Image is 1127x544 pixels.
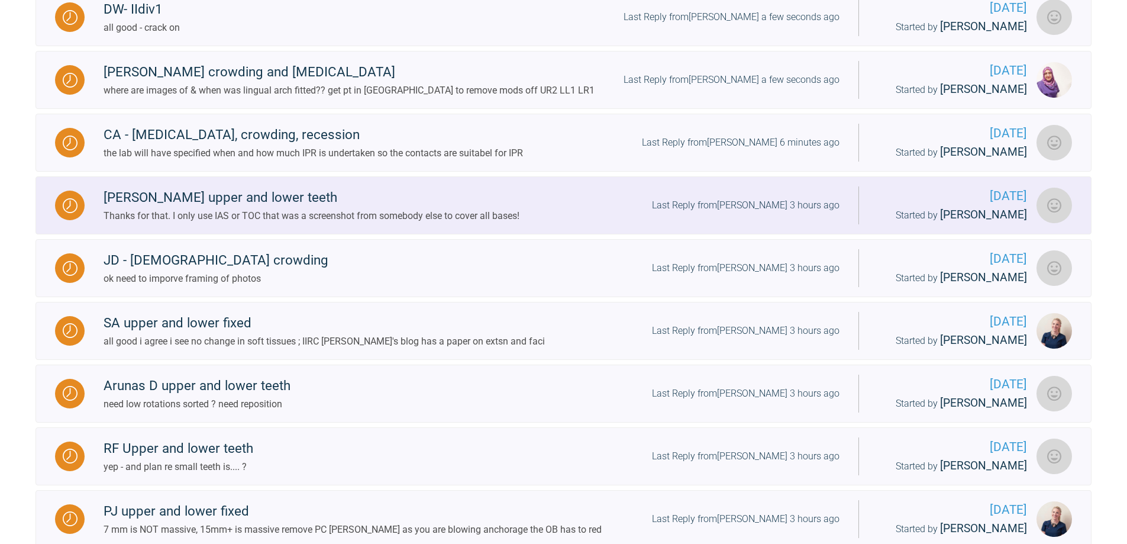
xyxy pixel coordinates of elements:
[1036,313,1072,349] img: Olivia Nixon
[940,82,1027,96] span: [PERSON_NAME]
[1036,250,1072,286] img: Sarah Gatley
[652,323,839,339] div: Last Reply from [PERSON_NAME] 3 hours ago
[878,375,1027,394] span: [DATE]
[104,250,328,271] div: JD - [DEMOGRAPHIC_DATA] crowding
[1036,376,1072,411] img: Neil Fearns
[104,522,602,537] div: 7 mm is NOT massive, 15mm+ is massive remove PC [PERSON_NAME] as you are blowing anchorage the OB...
[63,386,77,401] img: Waiting
[878,331,1027,350] div: Started by
[878,269,1027,287] div: Started by
[104,375,290,397] div: Arunas D upper and lower teeth
[104,459,253,475] div: yep - and plan re small teeth is.... ?
[624,9,839,25] div: Last Reply from [PERSON_NAME] a few seconds ago
[35,365,1092,423] a: WaitingArunas D upper and lower teethneed low rotations sorted ? need repositionLast Reply from[P...
[878,186,1027,206] span: [DATE]
[104,334,545,349] div: all good i agree i see no change in soft tissues ; IIRC [PERSON_NAME]'s blog has a paper on extsn...
[104,187,519,208] div: [PERSON_NAME] upper and lower teeth
[878,520,1027,538] div: Started by
[1036,188,1072,223] img: Neil Fearns
[104,438,253,459] div: RF Upper and lower teeth
[35,427,1092,485] a: WaitingRF Upper and lower teethyep - and plan re small teeth is.... ?Last Reply from[PERSON_NAME]...
[104,271,328,287] div: ok need to imporve framing of photos
[104,501,602,522] div: PJ upper and lower fixed
[878,312,1027,331] span: [DATE]
[652,198,839,213] div: Last Reply from [PERSON_NAME] 3 hours ago
[940,522,1027,535] span: [PERSON_NAME]
[104,208,519,224] div: Thanks for that. I only use IAS or TOC that was a screenshot from somebody else to cover all bases!
[878,143,1027,162] div: Started by
[878,457,1027,475] div: Started by
[63,73,77,88] img: Waiting
[878,437,1027,457] span: [DATE]
[878,18,1027,36] div: Started by
[104,146,523,161] div: the lab will have specified when and how much IPR is undertaken so the contacts are suitabel for IPR
[878,394,1027,413] div: Started by
[940,20,1027,33] span: [PERSON_NAME]
[104,20,180,36] div: all good - crack on
[63,261,77,276] img: Waiting
[35,51,1092,109] a: Waiting[PERSON_NAME] crowding and [MEDICAL_DATA]where are images of & when was lingual arch fitte...
[940,208,1027,221] span: [PERSON_NAME]
[35,176,1092,234] a: Waiting[PERSON_NAME] upper and lower teethThanks for that. I only use IAS or TOC that was a scree...
[940,459,1027,472] span: [PERSON_NAME]
[1036,501,1072,537] img: Olivia Nixon
[104,397,290,412] div: need low rotations sorted ? need reposition
[878,500,1027,520] span: [DATE]
[104,124,523,146] div: CA - [MEDICAL_DATA], crowding, recession
[63,10,77,25] img: Waiting
[652,511,839,527] div: Last Reply from [PERSON_NAME] 3 hours ago
[1036,125,1072,160] img: Sarah Gatley
[104,83,595,98] div: where are images of & when was lingual arch fitted?? get pt in [GEOGRAPHIC_DATA] to remove mods o...
[1036,62,1072,98] img: Sadia Bokhari
[940,145,1027,159] span: [PERSON_NAME]
[35,302,1092,360] a: WaitingSA upper and lower fixedall good i agree i see no change in soft tissues ; IIRC [PERSON_NA...
[1036,439,1072,474] img: Neil Fearns
[104,313,545,334] div: SA upper and lower fixed
[652,260,839,276] div: Last Reply from [PERSON_NAME] 3 hours ago
[940,333,1027,347] span: [PERSON_NAME]
[63,136,77,150] img: Waiting
[878,249,1027,269] span: [DATE]
[63,323,77,338] img: Waiting
[642,135,839,150] div: Last Reply from [PERSON_NAME] 6 minutes ago
[624,72,839,88] div: Last Reply from [PERSON_NAME] a few seconds ago
[63,511,77,526] img: Waiting
[63,198,77,213] img: Waiting
[652,449,839,464] div: Last Reply from [PERSON_NAME] 3 hours ago
[878,81,1027,99] div: Started by
[35,114,1092,172] a: WaitingCA - [MEDICAL_DATA], crowding, recessionthe lab will have specified when and how much IPR ...
[35,239,1092,297] a: WaitingJD - [DEMOGRAPHIC_DATA] crowdingok need to imporve framing of photosLast Reply from[PERSON...
[652,386,839,401] div: Last Reply from [PERSON_NAME] 3 hours ago
[104,62,595,83] div: [PERSON_NAME] crowding and [MEDICAL_DATA]
[878,61,1027,81] span: [DATE]
[940,396,1027,410] span: [PERSON_NAME]
[940,271,1027,284] span: [PERSON_NAME]
[63,449,77,463] img: Waiting
[878,124,1027,143] span: [DATE]
[878,206,1027,224] div: Started by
